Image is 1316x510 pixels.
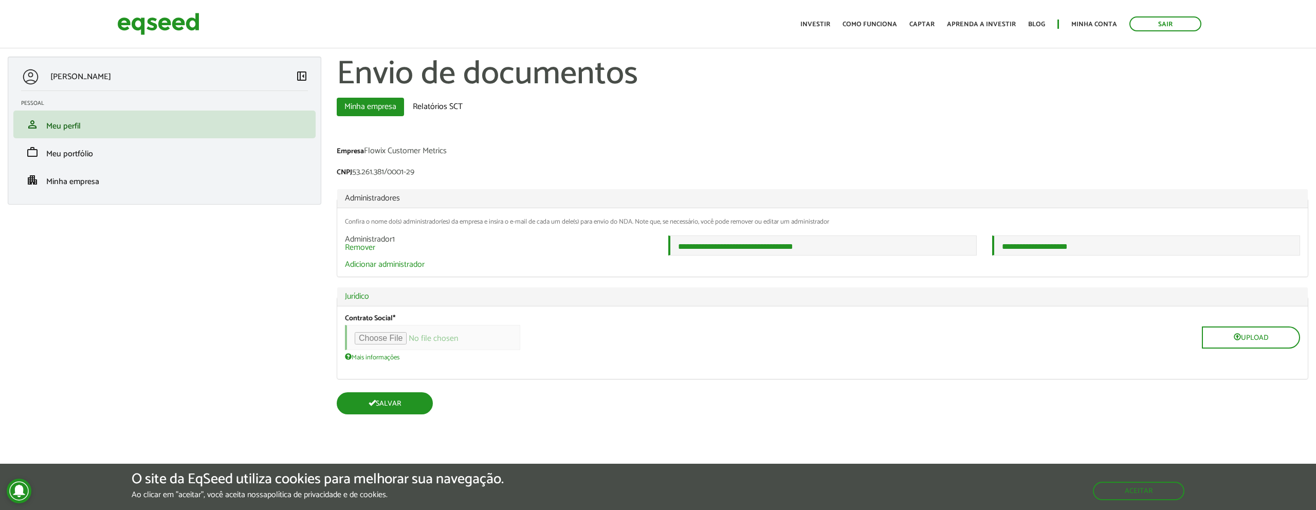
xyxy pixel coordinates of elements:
[843,21,897,28] a: Como funciona
[800,21,830,28] a: Investir
[337,57,1308,93] h1: Envio de documentos
[13,166,316,194] li: Minha empresa
[1129,16,1201,31] a: Sair
[405,98,470,116] a: Relatórios SCT
[46,119,81,133] span: Meu perfil
[26,118,39,131] span: person
[1093,482,1184,500] button: Aceitar
[21,174,308,186] a: apartmentMinha empresa
[947,21,1016,28] a: Aprenda a investir
[267,491,386,499] a: política de privacidade e de cookies
[337,98,404,116] a: Minha empresa
[50,72,111,82] p: [PERSON_NAME]
[345,315,395,322] label: Contrato Social
[296,70,308,82] span: left_panel_close
[909,21,935,28] a: Captar
[337,169,352,176] label: CNPJ
[13,111,316,138] li: Meu perfil
[1202,326,1300,349] button: Upload
[345,261,425,269] a: Adicionar administrador
[337,392,433,414] button: Salvar
[296,70,308,84] a: Colapsar menu
[132,471,504,487] h5: O site da EqSeed utiliza cookies para melhorar sua navegação.
[46,175,99,189] span: Minha empresa
[1071,21,1117,28] a: Minha conta
[345,191,400,205] span: Administradores
[46,147,93,161] span: Meu portfólio
[337,148,364,155] label: Empresa
[21,100,316,106] h2: Pessoal
[337,235,661,252] div: Administrador
[13,138,316,166] li: Meu portfólio
[26,174,39,186] span: apartment
[392,232,395,246] span: 1
[117,10,199,38] img: EqSeed
[21,118,308,131] a: personMeu perfil
[337,168,1308,179] div: 53.261.381/0001-29
[1028,21,1045,28] a: Blog
[132,490,504,500] p: Ao clicar em "aceitar", você aceita nossa .
[345,218,1300,225] div: Confira o nome do(s) administrador(es) da empresa e insira o e-mail de cada um dele(s) para envio...
[345,353,399,361] a: Mais informações
[393,313,395,324] span: Este campo é obrigatório.
[337,147,1308,158] div: Flowix Customer Metrics
[26,146,39,158] span: work
[21,146,308,158] a: workMeu portfólio
[345,293,1300,301] a: Jurídico
[345,244,375,252] a: Remover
